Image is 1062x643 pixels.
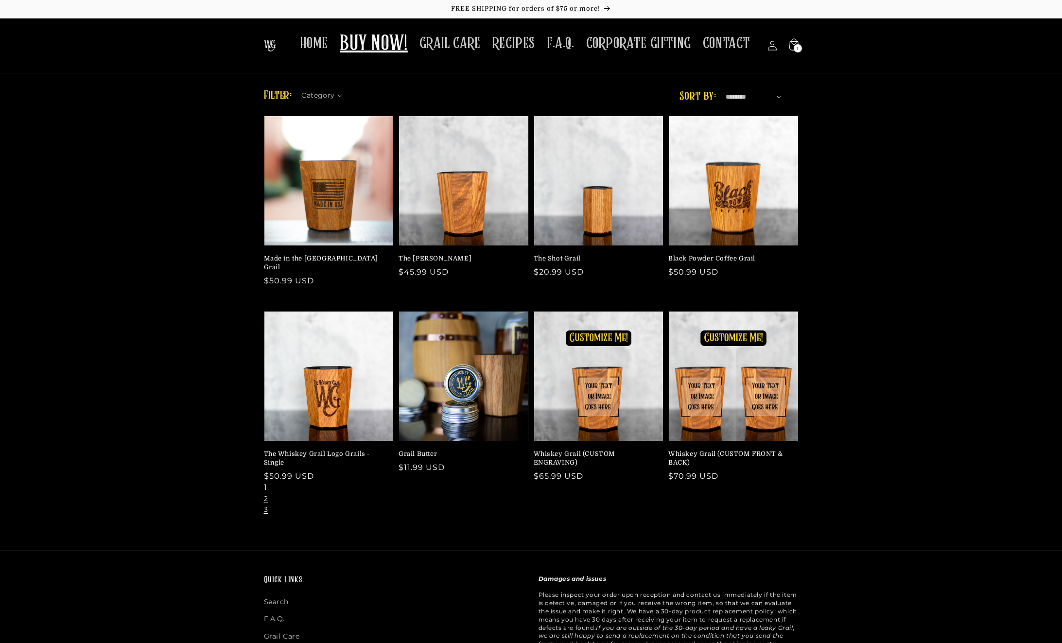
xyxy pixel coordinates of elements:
[300,34,328,53] span: HOME
[264,450,388,467] a: The Whiskey Grail Logo Grails - Single
[264,483,267,492] span: Page 1
[547,34,575,53] span: F.A.Q.
[264,610,285,627] a: F.A.Q.
[534,450,658,467] a: Whiskey Grail (CUSTOM ENGRAVING)
[539,575,607,582] strong: Damages and issues
[419,34,481,53] span: GRAIL CARE
[697,28,756,59] a: CONTACT
[668,450,793,467] a: Whiskey Grail (CUSTOM FRONT & BACK)
[541,28,580,59] a: F.A.Q.
[399,450,523,458] a: Grail Butter
[264,40,276,52] img: The Whiskey Grail
[340,31,408,58] span: BUY NOW!
[264,254,388,272] a: Made in the [GEOGRAPHIC_DATA] Grail
[487,28,541,59] a: RECIPES
[264,575,524,586] h2: Quick links
[301,88,348,98] summary: Category
[10,5,1052,13] p: FREE SHIPPING for orders of $75 or more!
[334,25,414,64] a: BUY NOW!
[534,254,658,263] a: The Shot Grail
[797,44,799,52] span: 1
[301,90,334,101] span: Category
[492,34,535,53] span: RECIPES
[264,596,289,610] a: Search
[703,34,750,53] span: CONTACT
[586,34,691,53] span: CORPORATE GIFTING
[679,91,716,103] label: Sort by:
[264,505,268,515] a: Page 3
[294,28,334,59] a: HOME
[414,28,487,59] a: GRAIL CARE
[668,254,793,263] a: Black Powder Coffee Grail
[264,87,292,104] h2: Filter:
[264,482,799,526] nav: Pagination
[399,254,523,263] a: The [PERSON_NAME]
[580,28,697,59] a: CORPORATE GIFTING
[264,494,268,504] a: Page 2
